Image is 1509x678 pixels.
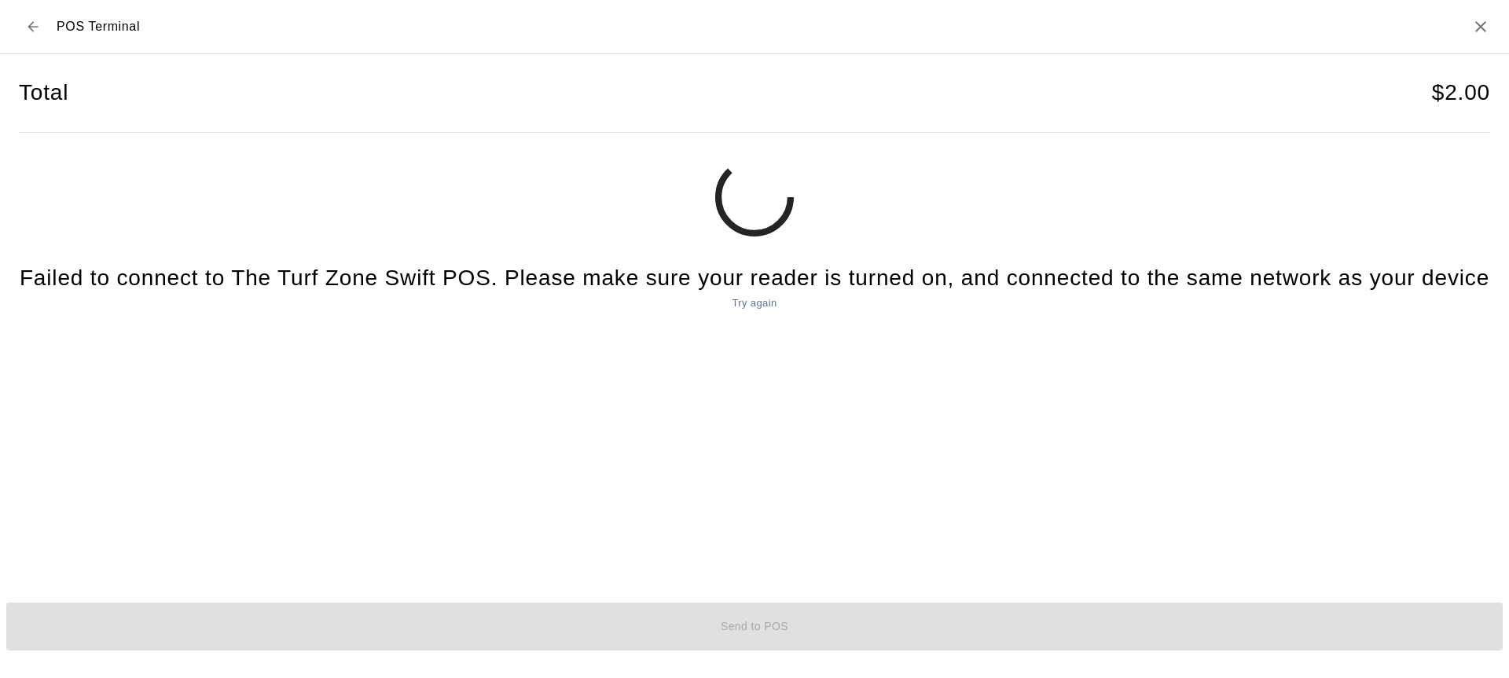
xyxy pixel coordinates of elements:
h4: Total [19,79,68,107]
h4: $ 2.00 [1432,79,1490,107]
h4: Failed to connect to The Turf Zone Swift POS. Please make sure your reader is turned on, and conn... [20,265,1489,292]
button: Close [1471,17,1490,36]
div: POS Terminal [19,13,140,41]
button: Try again [728,291,780,316]
button: Back to checkout [19,13,47,41]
